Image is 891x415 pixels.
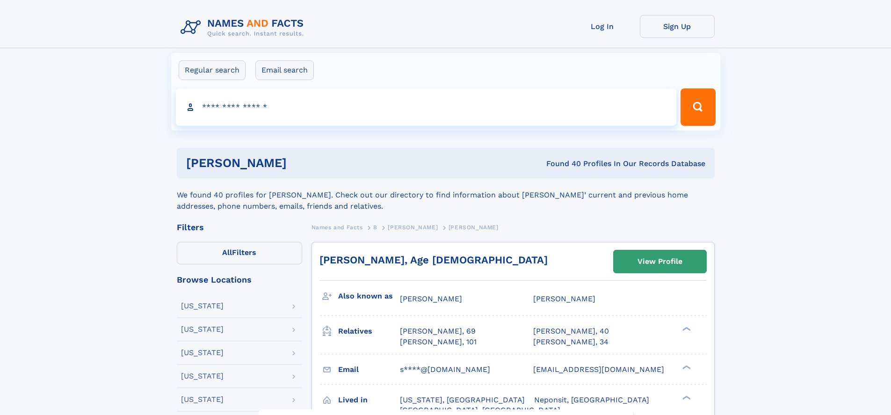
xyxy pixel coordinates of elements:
h3: Also known as [338,288,400,304]
h3: Lived in [338,392,400,408]
a: [PERSON_NAME], 101 [400,337,477,347]
div: [US_STATE] [181,302,224,310]
div: We found 40 profiles for [PERSON_NAME]. Check out our directory to find information about [PERSON... [177,178,715,212]
div: Browse Locations [177,276,302,284]
div: View Profile [637,251,682,272]
input: search input [176,88,677,126]
span: [EMAIL_ADDRESS][DOMAIN_NAME] [533,365,664,374]
h3: Relatives [338,323,400,339]
div: [US_STATE] [181,396,224,403]
span: Neponsit, [GEOGRAPHIC_DATA] [534,395,649,404]
div: ❯ [680,326,691,332]
label: Filters [177,242,302,264]
a: [PERSON_NAME], Age [DEMOGRAPHIC_DATA] [319,254,548,266]
a: Sign Up [640,15,715,38]
div: [US_STATE] [181,349,224,357]
a: [PERSON_NAME], 34 [533,337,608,347]
span: [PERSON_NAME] [388,224,438,231]
a: [PERSON_NAME] [388,221,438,233]
button: Search Button [681,88,715,126]
h3: Email [338,362,400,378]
div: [US_STATE] [181,372,224,380]
a: B [373,221,377,233]
span: [GEOGRAPHIC_DATA], [GEOGRAPHIC_DATA] [400,406,560,415]
div: Filters [177,223,302,232]
div: [US_STATE] [181,326,224,333]
a: View Profile [614,250,706,273]
label: Email search [255,60,314,80]
a: Log In [565,15,640,38]
img: Logo Names and Facts [177,15,311,40]
a: [PERSON_NAME], 69 [400,326,476,336]
span: [PERSON_NAME] [449,224,499,231]
label: Regular search [179,60,246,80]
span: [PERSON_NAME] [400,294,462,303]
span: All [222,248,232,257]
a: Names and Facts [311,221,363,233]
div: Found 40 Profiles In Our Records Database [416,159,705,169]
span: B [373,224,377,231]
h1: [PERSON_NAME] [186,157,417,169]
div: ❯ [680,394,691,400]
span: [PERSON_NAME] [533,294,595,303]
span: [US_STATE], [GEOGRAPHIC_DATA] [400,395,525,404]
a: [PERSON_NAME], 40 [533,326,609,336]
div: ❯ [680,364,691,370]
